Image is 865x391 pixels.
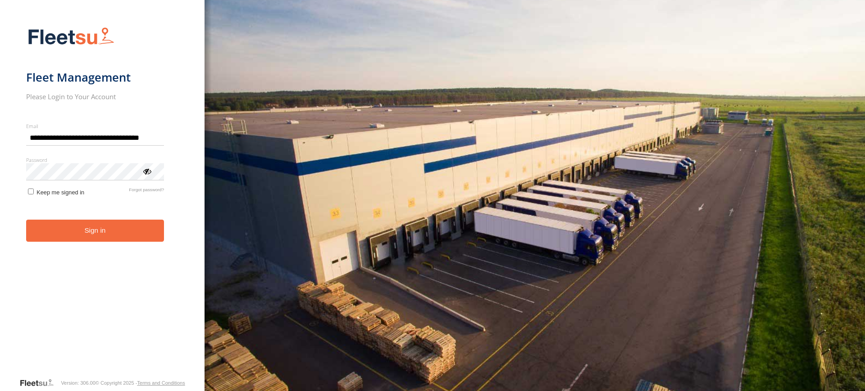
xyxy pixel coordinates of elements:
img: Fleetsu [26,25,116,48]
h1: Fleet Management [26,70,164,85]
div: ViewPassword [142,166,151,175]
h2: Please Login to Your Account [26,92,164,101]
button: Sign in [26,220,164,242]
label: Email [26,123,164,129]
a: Terms and Conditions [137,380,185,386]
div: Version: 306.00 [61,380,95,386]
form: main [26,22,179,377]
a: Visit our Website [19,378,61,387]
a: Forgot password? [129,187,164,196]
span: Keep me signed in [36,189,84,196]
label: Password [26,156,164,163]
div: © Copyright 2025 - [96,380,185,386]
input: Keep me signed in [28,189,34,194]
